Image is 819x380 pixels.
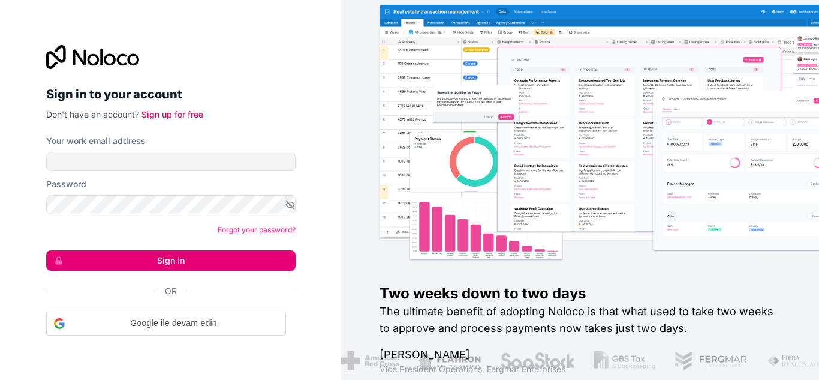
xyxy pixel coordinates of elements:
div: Google ile devam edin [46,312,286,336]
input: Password [46,195,296,214]
h1: Vice President Operations , Fergmar Enterprises [380,363,781,375]
h2: Sign in to your account [46,83,296,105]
label: Password [46,178,86,190]
a: Forgot your password? [218,225,296,234]
button: Sign in [46,250,296,271]
img: /assets/american-red-cross-BAupjrZR.png [341,351,399,370]
input: Email address [46,152,296,171]
a: Sign up for free [141,109,203,119]
span: Or [165,285,177,297]
span: Google ile devam edin [70,317,278,330]
span: Don't have an account? [46,109,139,119]
h1: Two weeks down to two days [380,284,781,303]
label: Your work email address [46,135,146,147]
h2: The ultimate benefit of adopting Noloco is that what used to take two weeks to approve and proces... [380,303,781,337]
h1: [PERSON_NAME] [380,346,781,363]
